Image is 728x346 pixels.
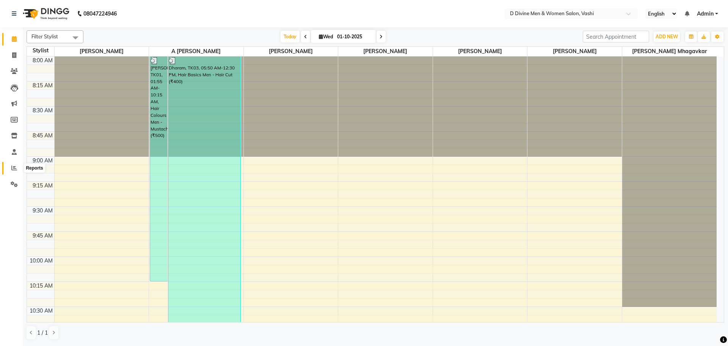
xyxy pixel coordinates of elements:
div: 10:00 AM [28,257,54,265]
span: [PERSON_NAME] [433,47,527,56]
div: [PERSON_NAME], TK01, 01:55 AM-10:15 AM, Hair Colours Men - Mustach (₹500) [150,57,168,281]
div: 9:30 AM [31,207,54,215]
span: Filter Stylist [31,33,58,39]
div: 8:45 AM [31,132,54,140]
input: Search Appointment [583,31,649,42]
div: 9:15 AM [31,182,54,190]
div: 10:15 AM [28,282,54,290]
div: 9:45 AM [31,232,54,240]
b: 08047224946 [83,3,117,24]
input: 2025-10-01 [335,31,373,42]
span: [PERSON_NAME] [527,47,622,56]
span: [PERSON_NAME] [338,47,433,56]
div: 8:30 AM [31,107,54,115]
span: Admin [697,10,714,18]
span: ADD NEW [656,34,678,39]
button: ADD NEW [654,31,680,42]
div: 8:00 AM [31,57,54,64]
div: Stylist [27,47,54,55]
span: [PERSON_NAME] [55,47,149,56]
img: logo [19,3,71,24]
span: [PERSON_NAME] [244,47,338,56]
span: Today [281,31,300,42]
div: 10:30 AM [28,307,54,315]
div: 8:15 AM [31,82,54,90]
span: 1 / 1 [37,329,48,337]
span: [PERSON_NAME] mhagavkar [622,47,717,56]
div: 9:00 AM [31,157,54,165]
span: Wed [317,34,335,39]
div: Reports [24,164,45,173]
span: A [PERSON_NAME] [149,47,243,56]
